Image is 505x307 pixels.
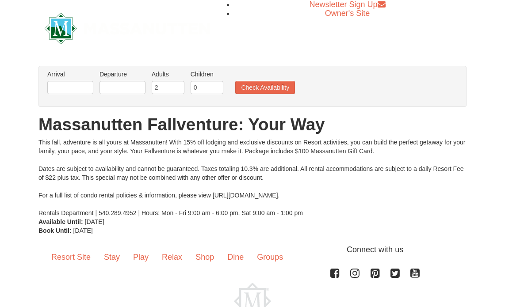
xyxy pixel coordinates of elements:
[126,244,155,271] a: Play
[99,70,145,79] label: Departure
[38,227,72,234] strong: Book Until:
[235,81,295,94] button: Check Availability
[152,70,184,79] label: Adults
[38,138,467,217] div: This fall, adventure is all yours at Massanutten! With 15% off lodging and exclusive discounts on...
[38,116,467,133] h1: Massanutten Fallventure: Your Way
[221,244,250,271] a: Dine
[250,244,290,271] a: Groups
[47,70,93,79] label: Arrival
[45,17,210,38] a: Massanutten Resort
[45,244,97,271] a: Resort Site
[189,244,221,271] a: Shop
[45,13,210,44] img: Massanutten Resort Logo
[38,218,83,225] strong: Available Until:
[85,218,104,225] span: [DATE]
[97,244,126,271] a: Stay
[325,9,370,18] a: Owner's Site
[191,70,223,79] label: Children
[73,227,93,234] span: [DATE]
[155,244,189,271] a: Relax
